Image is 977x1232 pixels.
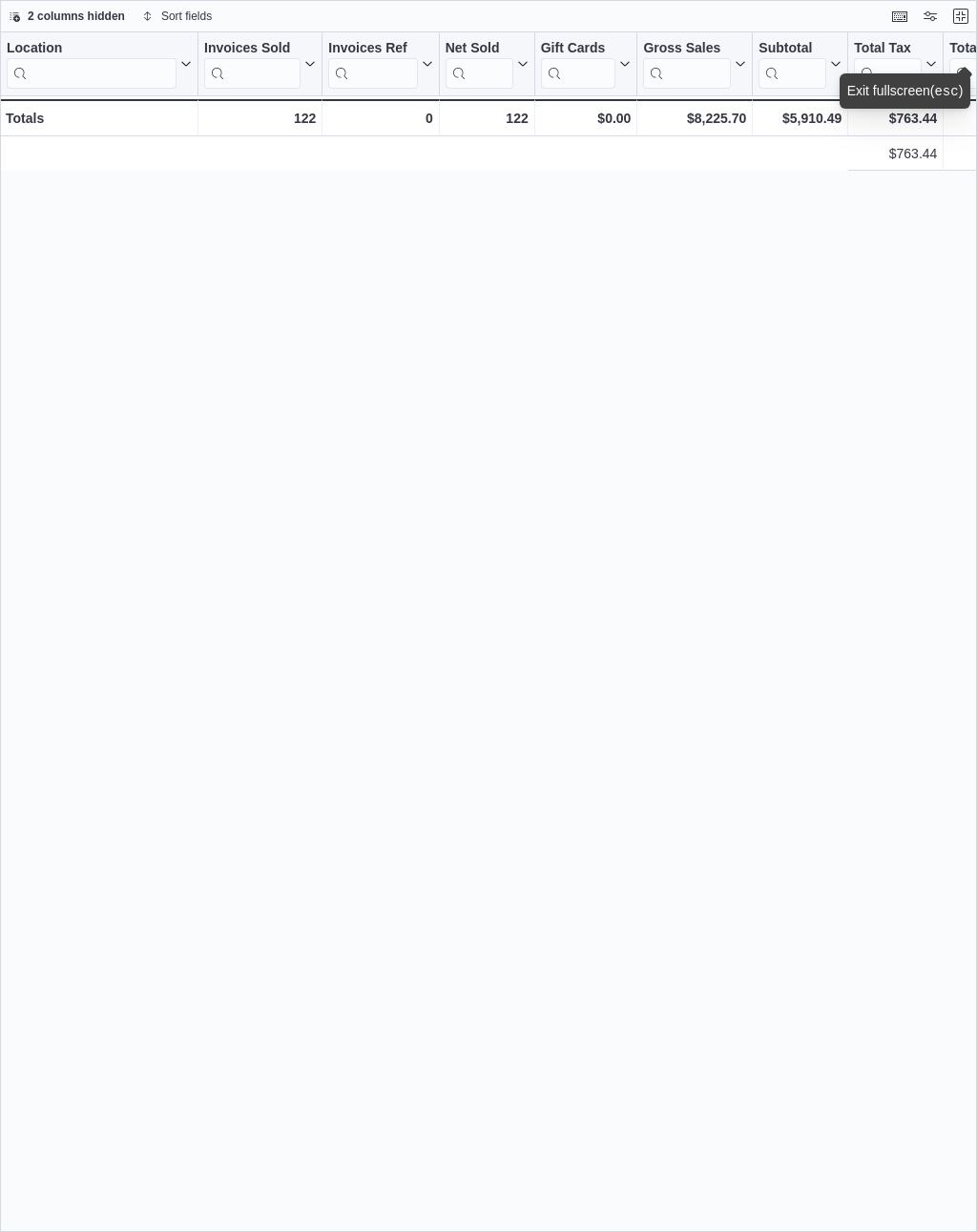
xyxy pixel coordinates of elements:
div: $8,225.70 [643,107,746,130]
button: Gross Sales [643,40,746,89]
div: Invoices Sold [204,40,301,58]
div: Totals [6,107,192,130]
div: Subtotal [759,40,826,58]
div: Total Tax [854,40,922,89]
button: Exit fullscreen [949,5,972,28]
div: Net Sold [446,40,513,89]
button: Subtotal [759,40,842,89]
div: $763.44 [854,142,937,165]
div: $5,910.49 [759,107,842,130]
button: Invoices Ref [328,40,432,89]
div: Gross Sales [643,40,731,58]
button: Location [7,40,192,89]
button: Keyboard shortcuts [888,5,911,28]
div: Exit fullscreen ( ) [847,81,964,101]
div: Total Tax [854,40,922,58]
button: Sort fields [135,5,219,28]
button: Total Tax [854,40,937,89]
div: $763.44 [854,107,937,130]
div: Invoices Ref [328,40,417,89]
button: Invoices Sold [204,40,316,89]
div: Location [7,40,177,58]
div: 122 [204,107,316,130]
div: Invoices Ref [328,40,417,58]
span: 2 columns hidden [28,9,125,24]
div: Net Sold [446,40,513,58]
button: Net Sold [446,40,529,89]
span: Sort fields [161,9,212,24]
div: Location [7,40,177,89]
button: 2 columns hidden [1,5,133,28]
div: Gift Card Sales [541,40,616,89]
button: Display options [919,5,942,28]
div: Gift Cards [541,40,616,58]
kbd: esc [934,84,958,99]
div: $0.00 [541,107,632,130]
div: Gross Sales [643,40,731,89]
div: Invoices Sold [204,40,301,89]
div: 0 [328,107,432,130]
div: 122 [446,107,529,130]
div: Subtotal [759,40,826,89]
button: Gift Cards [541,40,632,89]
